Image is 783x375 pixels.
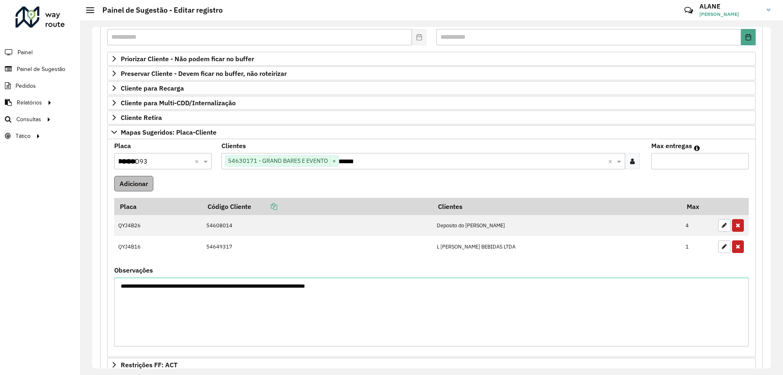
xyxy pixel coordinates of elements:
td: L [PERSON_NAME] BEBIDAS LTDA [433,236,681,257]
a: Contato Rápido [680,2,697,19]
td: Deposito do [PERSON_NAME] [433,215,681,236]
span: × [330,156,338,166]
span: Consultas [16,115,41,124]
td: QYJ4B16 [114,236,202,257]
span: Preservar Cliente - Devem ficar no buffer, não roteirizar [121,70,287,77]
label: Clientes [221,141,246,151]
h3: ALANE [699,2,761,10]
a: Preservar Cliente - Devem ficar no buffer, não roteirizar [107,67,756,80]
h2: Painel de Sugestão - Editar registro [94,6,223,15]
span: [PERSON_NAME] [699,11,761,18]
span: Clear all [608,156,615,166]
span: Restrições FF: ACT [121,362,177,368]
td: QYJ4B26 [114,215,202,236]
span: Priorizar Cliente - Não podem ficar no buffer [121,55,254,62]
th: Código Cliente [202,198,432,215]
span: Cliente para Multi-CDD/Internalização [121,100,236,106]
td: 54649317 [202,236,432,257]
span: 54630171 - GRAND BARES E EVENTO [226,156,330,166]
label: Placa [114,141,131,151]
span: Pedidos [15,82,36,90]
div: Mapas Sugeridos: Placa-Cliente [107,139,756,357]
a: Cliente para Multi-CDD/Internalização [107,96,756,110]
a: Copiar [251,202,277,211]
button: Choose Date [741,29,756,45]
span: Mapas Sugeridos: Placa-Cliente [121,129,217,135]
a: Restrições FF: ACT [107,358,756,372]
label: Observações [114,265,153,275]
a: Mapas Sugeridos: Placa-Cliente [107,125,756,139]
th: Max [681,198,714,215]
span: Cliente para Recarga [121,85,184,91]
span: Relatórios [17,98,42,107]
a: Cliente para Recarga [107,81,756,95]
td: 54608014 [202,215,432,236]
th: Placa [114,198,202,215]
button: Adicionar [114,176,153,191]
span: Clear all [195,156,201,166]
label: Max entregas [651,141,692,151]
span: Painel [18,48,33,57]
td: 1 [681,236,714,257]
span: Cliente Retira [121,114,162,121]
a: Priorizar Cliente - Não podem ficar no buffer [107,52,756,66]
em: Máximo de clientes que serão colocados na mesma rota com os clientes informados [694,145,700,151]
span: Painel de Sugestão [17,65,65,73]
a: Cliente Retira [107,111,756,124]
span: Tático [15,132,31,140]
td: 4 [681,215,714,236]
th: Clientes [433,198,681,215]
